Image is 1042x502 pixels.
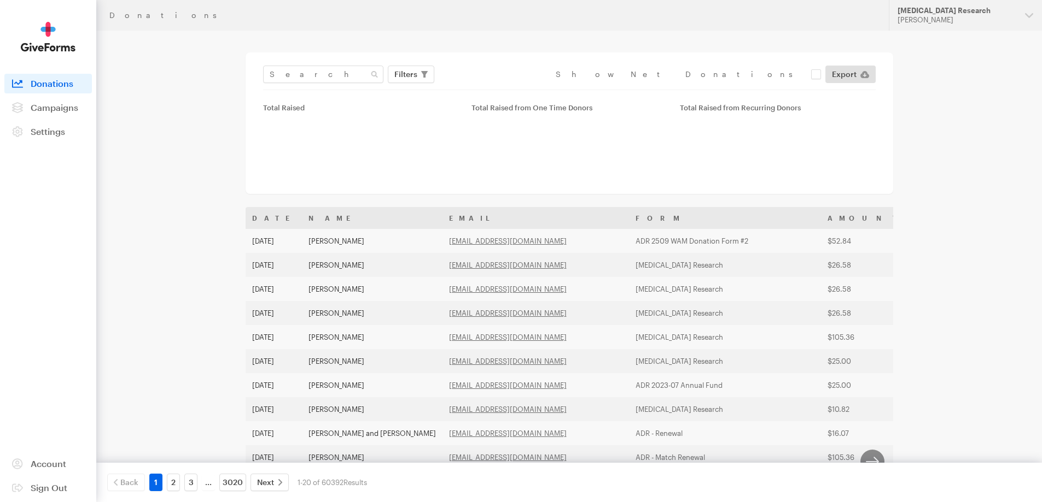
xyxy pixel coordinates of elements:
[680,103,875,112] div: Total Raised from Recurring Donors
[821,421,910,445] td: $16.07
[219,474,246,491] a: 3020
[246,397,302,421] td: [DATE]
[246,373,302,397] td: [DATE]
[629,325,821,349] td: [MEDICAL_DATA] Research
[449,405,567,414] a: [EMAIL_ADDRESS][DOMAIN_NAME]
[832,68,857,81] span: Export
[898,15,1016,25] div: [PERSON_NAME]
[31,482,67,493] span: Sign Out
[449,285,567,293] a: [EMAIL_ADDRESS][DOMAIN_NAME]
[821,253,910,277] td: $26.58
[471,103,667,112] div: Total Raised from One Time Donors
[629,207,821,229] th: Form
[302,373,443,397] td: [PERSON_NAME]
[898,6,1016,15] div: [MEDICAL_DATA] Research
[629,349,821,373] td: [MEDICAL_DATA] Research
[4,74,92,93] a: Donations
[302,397,443,421] td: [PERSON_NAME]
[302,301,443,325] td: [PERSON_NAME]
[821,207,910,229] th: Amount
[302,349,443,373] td: [PERSON_NAME]
[4,122,92,141] a: Settings
[298,474,367,491] div: 1-20 of 60392
[629,277,821,301] td: [MEDICAL_DATA] Research
[246,229,302,253] td: [DATE]
[449,453,567,462] a: [EMAIL_ADDRESS][DOMAIN_NAME]
[246,301,302,325] td: [DATE]
[31,126,65,137] span: Settings
[302,207,443,229] th: Name
[449,261,567,269] a: [EMAIL_ADDRESS][DOMAIN_NAME]
[821,301,910,325] td: $26.58
[31,78,73,88] span: Donations
[821,373,910,397] td: $25.00
[821,349,910,373] td: $25.00
[449,357,567,365] a: [EMAIL_ADDRESS][DOMAIN_NAME]
[246,349,302,373] td: [DATE]
[167,474,180,491] a: 2
[263,103,458,112] div: Total Raised
[449,381,567,389] a: [EMAIL_ADDRESS][DOMAIN_NAME]
[302,325,443,349] td: [PERSON_NAME]
[825,66,876,83] a: Export
[302,445,443,469] td: [PERSON_NAME]
[246,207,302,229] th: Date
[4,478,92,498] a: Sign Out
[344,478,367,487] span: Results
[302,277,443,301] td: [PERSON_NAME]
[246,445,302,469] td: [DATE]
[821,445,910,469] td: $105.36
[629,397,821,421] td: [MEDICAL_DATA] Research
[449,237,567,245] a: [EMAIL_ADDRESS][DOMAIN_NAME]
[263,66,383,83] input: Search Name & Email
[821,277,910,301] td: $26.58
[31,102,78,113] span: Campaigns
[629,445,821,469] td: ADR - Match Renewal
[629,301,821,325] td: [MEDICAL_DATA] Research
[629,253,821,277] td: [MEDICAL_DATA] Research
[388,66,434,83] button: Filters
[394,68,417,81] span: Filters
[629,373,821,397] td: ADR 2023-07 Annual Fund
[449,309,567,317] a: [EMAIL_ADDRESS][DOMAIN_NAME]
[246,421,302,445] td: [DATE]
[246,277,302,301] td: [DATE]
[629,229,821,253] td: ADR 2509 WAM Donation Form #2
[257,476,274,489] span: Next
[246,325,302,349] td: [DATE]
[246,253,302,277] td: [DATE]
[821,325,910,349] td: $105.36
[443,207,629,229] th: Email
[302,421,443,445] td: [PERSON_NAME] and [PERSON_NAME]
[31,458,66,469] span: Account
[821,229,910,253] td: $52.84
[629,421,821,445] td: ADR - Renewal
[302,229,443,253] td: [PERSON_NAME]
[449,429,567,438] a: [EMAIL_ADDRESS][DOMAIN_NAME]
[302,253,443,277] td: [PERSON_NAME]
[251,474,289,491] a: Next
[821,397,910,421] td: $10.82
[21,22,75,52] img: GiveForms
[4,98,92,117] a: Campaigns
[449,333,567,341] a: [EMAIL_ADDRESS][DOMAIN_NAME]
[4,454,92,474] a: Account
[184,474,197,491] a: 3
